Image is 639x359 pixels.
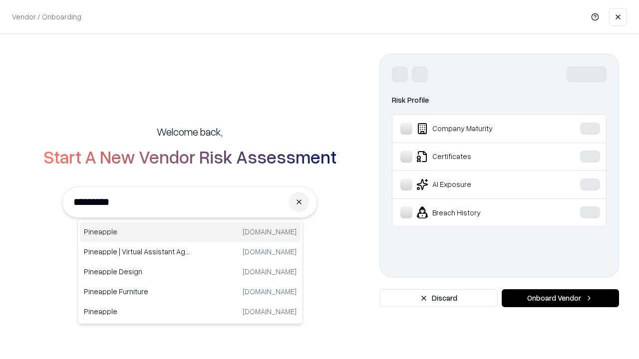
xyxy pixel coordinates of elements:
[400,206,550,218] div: Breach History
[400,179,550,190] div: AI Exposure
[77,219,303,324] div: Suggestions
[243,306,297,317] p: [DOMAIN_NAME]
[400,123,550,135] div: Company Maturity
[243,286,297,297] p: [DOMAIN_NAME]
[84,246,190,257] p: Pineapple | Virtual Assistant Agency
[243,266,297,277] p: [DOMAIN_NAME]
[392,94,607,106] div: Risk Profile
[502,289,619,307] button: Onboard Vendor
[84,286,190,297] p: Pineapple Furniture
[12,11,81,22] p: Vendor / Onboarding
[400,151,550,163] div: Certificates
[84,306,190,317] p: Pineapple
[379,289,498,307] button: Discard
[43,147,336,167] h2: Start A New Vendor Risk Assessment
[243,226,297,237] p: [DOMAIN_NAME]
[84,266,190,277] p: Pineapple Design
[84,226,190,237] p: Pineapple
[243,246,297,257] p: [DOMAIN_NAME]
[157,125,223,139] h5: Welcome back,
